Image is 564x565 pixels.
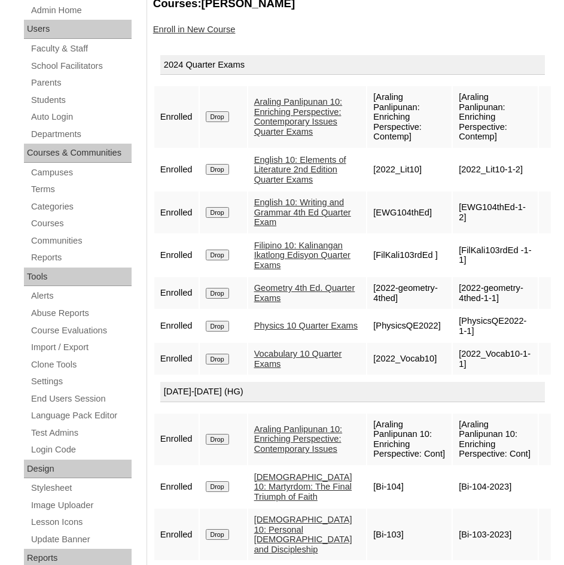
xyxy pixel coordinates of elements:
[206,481,229,492] input: Drop
[367,86,452,148] td: [Araling Panlipunan: Enriching Perspective: Contemp]
[453,466,538,508] td: [Bi-104-2023]
[24,20,132,39] div: Users
[30,408,132,423] a: Language Pack Editor
[453,277,538,309] td: [2022-geometry-4thed-1-1]
[30,165,132,180] a: Campuses
[30,250,132,265] a: Reports
[206,321,229,332] input: Drop
[206,111,229,122] input: Drop
[206,164,229,175] input: Drop
[30,3,132,18] a: Admin Home
[30,498,132,513] a: Image Uploader
[30,233,132,248] a: Communities
[30,41,132,56] a: Faculty & Staff
[254,515,352,554] a: [DEMOGRAPHIC_DATA] 10: Personal [DEMOGRAPHIC_DATA] and Discipleship
[367,343,452,375] td: [2022_Vocab10]
[453,235,538,277] td: [FilKali103rdEd -1-1]
[367,192,452,233] td: [EWG104thEd]
[367,310,452,342] td: [PhysicsQE2022]
[30,199,132,214] a: Categories
[367,509,452,560] td: [Bi-103]
[30,306,132,321] a: Abuse Reports
[367,235,452,277] td: [FilKali103rdEd ]
[367,466,452,508] td: [Bi-104]
[30,288,132,303] a: Alerts
[160,55,545,75] div: 2024 Quarter Exams
[30,357,132,372] a: Clone Tools
[154,343,199,375] td: Enrolled
[30,93,132,108] a: Students
[30,515,132,530] a: Lesson Icons
[254,349,342,369] a: Vocabulary 10 Quarter Exams
[154,414,199,465] td: Enrolled
[154,149,199,191] td: Enrolled
[30,323,132,338] a: Course Evaluations
[30,216,132,231] a: Courses
[453,310,538,342] td: [PhysicsQE2022-1-1]
[154,509,199,560] td: Enrolled
[206,288,229,299] input: Drop
[453,414,538,465] td: [Araling Panlipunan 10: Enriching Perspective: Cont]
[24,144,132,163] div: Courses & Communities
[154,277,199,309] td: Enrolled
[367,149,452,191] td: [2022_Lit10]
[30,340,132,355] a: Import / Export
[206,250,229,260] input: Drop
[453,149,538,191] td: [2022_Lit10-1-2]
[254,198,351,227] a: English 10: Writing and Grammar 4th Ed Quarter Exam
[154,192,199,233] td: Enrolled
[30,182,132,197] a: Terms
[30,110,132,124] a: Auto Login
[254,241,350,270] a: Filipino 10: Kalinangan Ikatlong Edisyon Quarter Exams
[367,414,452,465] td: [Araling Panlipunan 10: Enriching Perspective: Cont]
[24,460,132,479] div: Design
[254,97,343,136] a: Araling Panlipunan 10: Enriching Perspective: Contemporary Issues Quarter Exams
[154,235,199,277] td: Enrolled
[30,391,132,406] a: End Users Session
[206,354,229,364] input: Drop
[153,25,236,34] a: Enroll in New Course
[30,374,132,389] a: Settings
[30,442,132,457] a: Login Code
[160,382,545,402] div: [DATE]-[DATE] (HG)
[453,343,538,375] td: [2022_Vocab10-1-1]
[24,268,132,287] div: Tools
[30,426,132,441] a: Test Admins
[30,75,132,90] a: Parents
[206,434,229,445] input: Drop
[367,277,452,309] td: [2022-geometry-4thed]
[453,86,538,148] td: [Araling Panlipunan: Enriching Perspective: Contemp]
[453,192,538,233] td: [EWG104thEd-1-2]
[30,59,132,74] a: School Facilitators
[30,532,132,547] a: Update Banner
[206,529,229,540] input: Drop
[30,127,132,142] a: Departments
[154,86,199,148] td: Enrolled
[206,207,229,218] input: Drop
[154,310,199,342] td: Enrolled
[30,481,132,496] a: Stylesheet
[254,472,352,502] a: [DEMOGRAPHIC_DATA] 10: Martyrdom: The Final Triumph of Faith
[453,509,538,560] td: [Bi-103-2023]
[254,283,355,303] a: Geometry 4th Ed. Quarter Exams
[154,466,199,508] td: Enrolled
[254,424,343,454] a: Araling Panlipunan 10: Enriching Perspective: Contemporary Issues
[254,155,346,184] a: English 10: Elements of Literature 2nd Edition Quarter Exams
[254,321,358,330] a: Physics 10 Quarter Exams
